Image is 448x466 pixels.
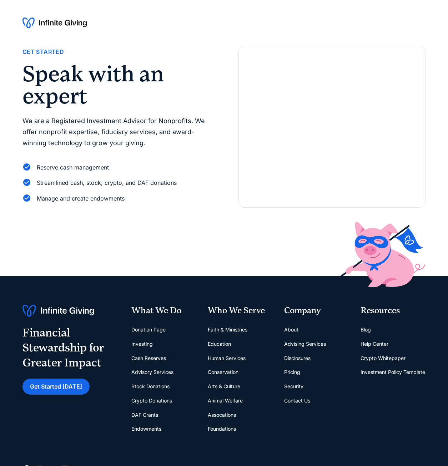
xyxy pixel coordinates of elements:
a: Blog [361,323,371,337]
a: Investment Policy Template [361,365,425,379]
a: Stock Donations [131,379,170,394]
a: Security [284,379,303,394]
a: Investing [131,337,153,351]
a: Crypto Whitepaper [361,351,406,365]
a: About [284,323,298,337]
a: Contact Us [284,394,310,408]
div: Reserve cash management [37,163,109,172]
p: We are a Registered Investment Advisor for Nonprofits. We offer nonprofit expertise, fiduciary se... [22,116,210,148]
a: Pricing [284,365,300,379]
a: Faith & Ministries [208,323,247,337]
a: Cash Reserves [131,351,166,365]
iframe: Form 0 [250,69,414,196]
h2: Speak with an expert [22,63,210,107]
a: Advising Services [284,337,326,351]
a: Animal Welfare [208,394,243,408]
a: Education [208,337,231,351]
div: Manage and create endowments [37,194,125,203]
div: What We Do [131,305,196,317]
div: Streamlined cash, stock, crypto, and DAF donations [37,178,177,188]
a: Donation Page [131,323,166,337]
a: Endowments [131,422,161,436]
a: Help Center [361,337,388,351]
div: Who We Serve [208,305,273,317]
a: Get Started [DATE] [22,379,90,395]
div: Get Started [22,47,64,57]
a: Assocations [208,408,236,422]
a: Crypto Donations [131,394,172,408]
div: Resources [361,305,426,317]
div: Financial Stewardship for Greater Impact [22,325,120,370]
div: Company [284,305,349,317]
a: Advisory Services [131,365,173,379]
a: Foundations [208,422,236,436]
a: Disclosures [284,351,311,365]
a: Arts & Culture [208,379,240,394]
a: Conservation [208,365,238,379]
a: DAF Grants [131,408,158,422]
a: Human Services [208,351,246,365]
